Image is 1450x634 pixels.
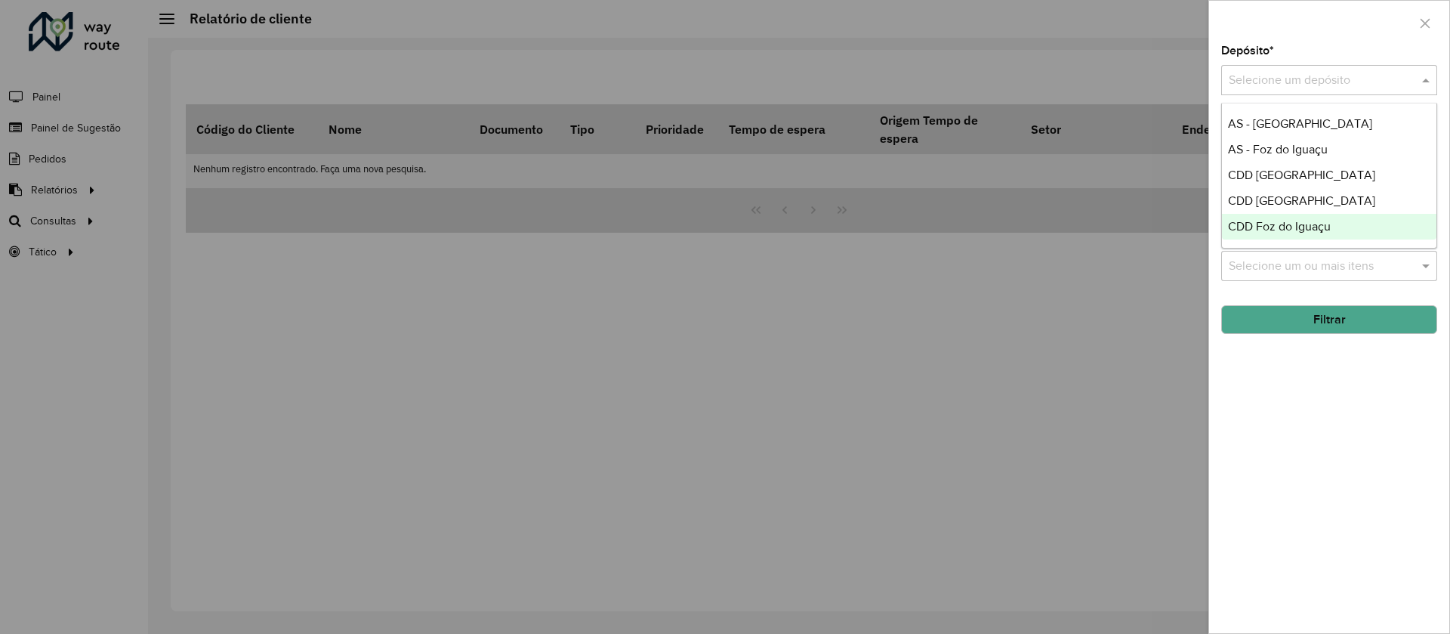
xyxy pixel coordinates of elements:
span: AS - Foz do Iguaçu [1228,143,1328,156]
button: Filtrar [1221,305,1437,334]
ng-dropdown-panel: Options list [1221,103,1437,249]
span: CDD [GEOGRAPHIC_DATA] [1228,194,1375,207]
span: CDD [GEOGRAPHIC_DATA] [1228,169,1375,181]
label: Depósito [1221,42,1274,60]
span: AS - [GEOGRAPHIC_DATA] [1228,117,1372,130]
span: CDD Foz do Iguaçu [1228,220,1331,233]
